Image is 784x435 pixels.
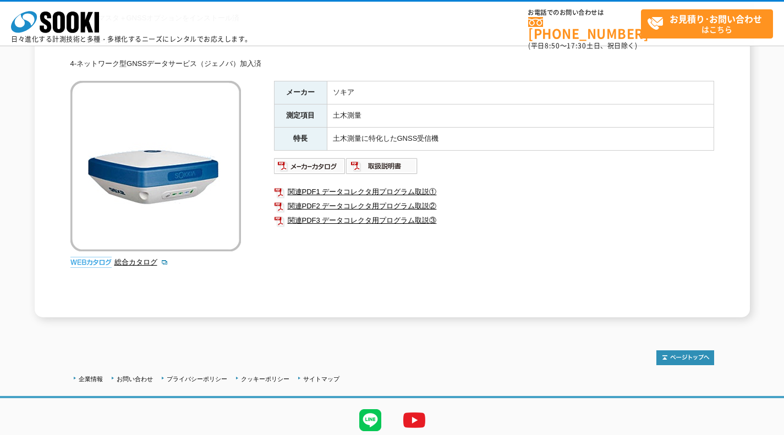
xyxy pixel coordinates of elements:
[274,157,346,175] img: メーカーカタログ
[528,9,641,16] span: お電話でのお問い合わせは
[327,81,714,104] td: ソキア
[114,258,168,266] a: 総合カタログ
[167,376,227,382] a: プライバシーポリシー
[70,257,112,268] img: webカタログ
[241,376,289,382] a: クッキーポリシー
[647,10,772,37] span: はこちら
[274,185,714,199] a: 関連PDF1 データコレクタ用プログラム取説①
[528,17,641,40] a: [PHONE_NUMBER]
[327,127,714,150] td: 土木測量に特化したGNSS受信機
[346,164,418,173] a: 取扱説明書
[274,164,346,173] a: メーカーカタログ
[117,376,153,382] a: お問い合わせ
[274,104,327,127] th: 測定項目
[303,376,339,382] a: サイトマップ
[346,157,418,175] img: 取扱説明書
[567,41,586,51] span: 17:30
[274,199,714,213] a: 関連PDF2 データコレクタ用プログラム取説②
[670,12,762,25] strong: お見積り･お問い合わせ
[528,41,637,51] span: (平日 ～ 土日、祝日除く)
[70,81,241,251] img: GNSS受信機 GSX2(VRS仕様)
[545,41,560,51] span: 8:50
[274,127,327,150] th: 特長
[79,376,103,382] a: 企業情報
[656,350,714,365] img: トップページへ
[641,9,773,38] a: お見積り･お問い合わせはこちら
[327,104,714,127] td: 土木測量
[11,36,252,42] p: 日々進化する計測技術と多種・多様化するニーズにレンタルでお応えします。
[274,213,714,228] a: 関連PDF3 データコレクタ用プログラム取説③
[274,81,327,104] th: メーカー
